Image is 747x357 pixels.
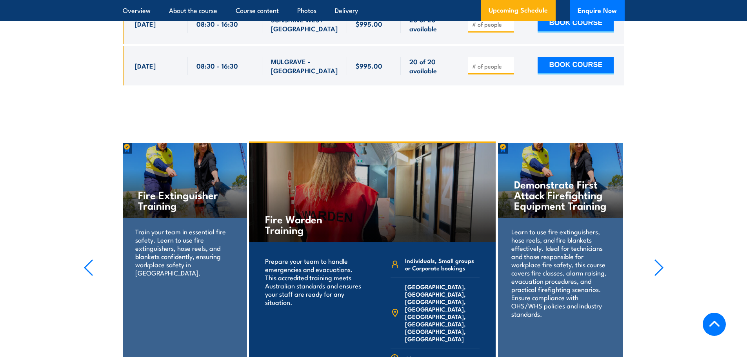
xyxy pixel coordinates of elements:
[271,15,338,33] span: SUNSHINE WEST - [GEOGRAPHIC_DATA]
[271,57,338,75] span: MULGRAVE - [GEOGRAPHIC_DATA]
[514,179,607,210] h4: Demonstrate First Attack Firefighting Equipment Training
[538,15,614,33] button: BOOK COURSE
[405,283,480,343] span: [GEOGRAPHIC_DATA], [GEOGRAPHIC_DATA], [GEOGRAPHIC_DATA], [GEOGRAPHIC_DATA], [GEOGRAPHIC_DATA], [G...
[409,15,451,33] span: 20 of 20 available
[196,61,238,70] span: 08:30 - 16:30
[135,227,234,277] p: Train your team in essential fire safety. Learn to use fire extinguishers, hose reels, and blanke...
[409,57,451,75] span: 20 of 20 available
[405,257,480,272] span: Individuals, Small groups or Corporate bookings
[135,61,156,70] span: [DATE]
[196,19,238,28] span: 08:30 - 16:30
[138,189,231,210] h4: Fire Extinguisher Training
[135,19,156,28] span: [DATE]
[265,214,357,235] h4: Fire Warden Training
[265,257,362,306] p: Prepare your team to handle emergencies and evacuations. This accredited training meets Australia...
[472,62,511,70] input: # of people
[511,227,610,318] p: Learn to use fire extinguishers, hose reels, and fire blankets effectively. Ideal for technicians...
[356,61,382,70] span: $995.00
[356,19,382,28] span: $995.00
[538,57,614,74] button: BOOK COURSE
[472,20,511,28] input: # of people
